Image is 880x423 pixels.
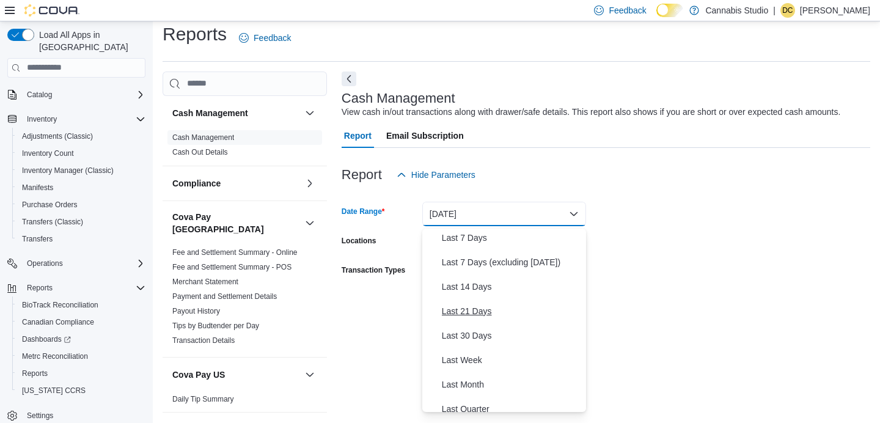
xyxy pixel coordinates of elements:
span: Inventory [27,114,57,124]
button: [DATE] [422,202,586,226]
h3: Cova Pay US [172,369,225,381]
span: Reports [27,283,53,293]
button: Transfers [12,230,150,248]
a: Feedback [234,26,296,50]
button: Cova Pay [GEOGRAPHIC_DATA] [302,216,317,230]
a: BioTrack Reconciliation [17,298,103,312]
span: Metrc Reconciliation [22,351,88,361]
span: Load All Apps in [GEOGRAPHIC_DATA] [34,29,145,53]
button: Reports [2,279,150,296]
span: Reports [22,281,145,295]
a: Settings [22,408,58,423]
div: Cova Pay [GEOGRAPHIC_DATA] [163,245,327,357]
button: Operations [2,255,150,272]
img: Cova [24,4,79,17]
span: Last 7 Days [442,230,581,245]
h3: Cash Management [342,91,455,106]
div: View cash in/out transactions along with drawer/safe details. This report also shows if you are s... [342,106,841,119]
a: Merchant Statement [172,278,238,286]
span: Last Quarter [442,402,581,416]
a: Dashboards [17,332,76,347]
a: Manifests [17,180,58,195]
span: Transfers [22,234,53,244]
span: Last Week [442,353,581,367]
div: Daniel Castillo [780,3,795,18]
span: Last 30 Days [442,328,581,343]
span: Merchant Statement [172,277,238,287]
span: Catalog [22,87,145,102]
span: DC [782,3,793,18]
button: Inventory Count [12,145,150,162]
button: Cova Pay US [172,369,300,381]
a: Inventory Manager (Classic) [17,163,119,178]
span: [US_STATE] CCRS [22,386,86,395]
span: Daily Tip Summary [172,394,234,404]
div: Cova Pay US [163,392,327,412]
span: Adjustments (Classic) [17,129,145,144]
span: Inventory Count [17,146,145,161]
p: [PERSON_NAME] [800,3,870,18]
span: Adjustments (Classic) [22,131,93,141]
label: Transaction Types [342,265,405,275]
a: Fee and Settlement Summary - POS [172,263,291,271]
span: Dashboards [17,332,145,347]
input: Dark Mode [656,4,684,17]
button: Inventory Manager (Classic) [12,162,150,179]
span: Operations [22,256,145,271]
span: Tips by Budtender per Day [172,321,259,331]
span: Fee and Settlement Summary - POS [172,262,291,272]
button: BioTrack Reconciliation [12,296,150,314]
a: [US_STATE] CCRS [17,383,90,398]
a: Cash Out Details [172,148,228,156]
button: Compliance [172,177,300,189]
label: Locations [342,236,376,246]
span: Catalog [27,90,52,100]
span: Report [344,123,372,148]
a: Inventory Count [17,146,79,161]
a: Transfers [17,232,57,246]
a: Tips by Budtender per Day [172,322,259,330]
span: Inventory [22,112,145,127]
a: Payment and Settlement Details [172,292,277,301]
button: Cash Management [172,107,300,119]
button: Transfers (Classic) [12,213,150,230]
span: Operations [27,259,63,268]
a: Canadian Compliance [17,315,99,329]
span: Manifests [22,183,53,193]
span: Transfers (Classic) [17,215,145,229]
span: Reports [17,366,145,381]
span: Payout History [172,306,220,316]
h3: Report [342,167,382,182]
span: Dark Mode [656,17,657,18]
a: Dashboards [12,331,150,348]
span: Cash Management [172,133,234,142]
span: Settings [27,411,53,421]
button: Canadian Compliance [12,314,150,331]
span: Purchase Orders [17,197,145,212]
label: Date Range [342,207,385,216]
span: Metrc Reconciliation [17,349,145,364]
button: Reports [12,365,150,382]
button: Inventory [2,111,150,128]
span: Manifests [17,180,145,195]
a: Transfers (Classic) [17,215,88,229]
a: Transaction Details [172,336,235,345]
span: Settings [22,408,145,423]
span: Inventory Manager (Classic) [17,163,145,178]
button: Inventory [22,112,62,127]
button: Catalog [2,86,150,103]
h3: Cova Pay [GEOGRAPHIC_DATA] [172,211,300,235]
button: Purchase Orders [12,196,150,213]
span: Last 21 Days [442,304,581,318]
span: Inventory Count [22,149,74,158]
span: Transfers (Classic) [22,217,83,227]
p: | [773,3,776,18]
span: Cash Out Details [172,147,228,157]
button: Reports [22,281,57,295]
span: Last 14 Days [442,279,581,294]
span: Last 7 Days (excluding [DATE]) [442,255,581,270]
h3: Cash Management [172,107,248,119]
a: Adjustments (Classic) [17,129,98,144]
